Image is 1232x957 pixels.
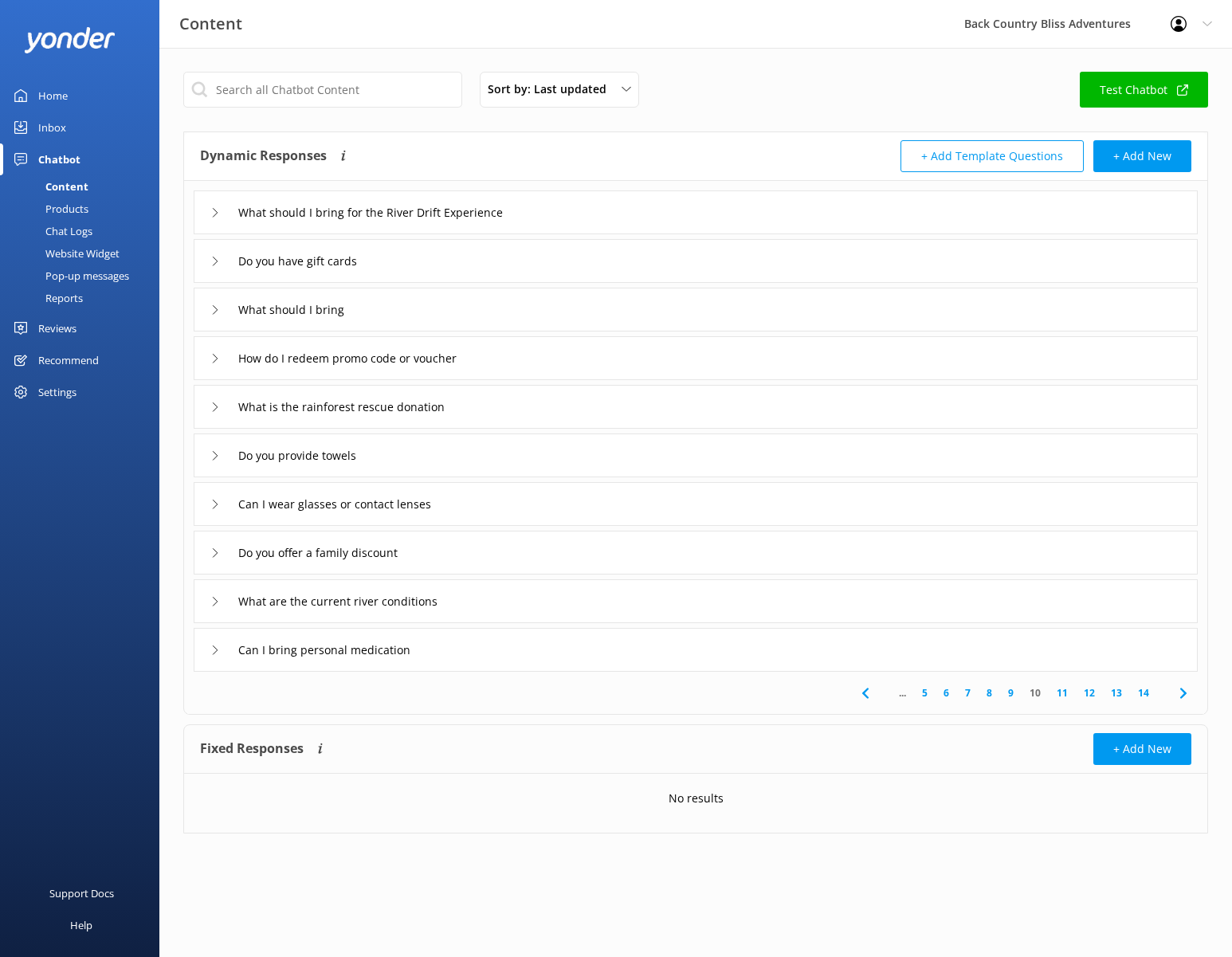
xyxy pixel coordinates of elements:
[10,220,92,242] div: Chat Logs
[669,790,724,807] p: No results
[957,685,979,700] a: 7
[10,287,159,309] a: Reports
[10,198,88,220] div: Products
[1000,685,1022,700] a: 9
[10,175,159,198] a: Content
[38,80,68,112] div: Home
[38,376,77,408] div: Settings
[10,220,159,242] a: Chat Logs
[1076,685,1103,700] a: 12
[891,685,914,700] span: ...
[200,733,304,765] h4: Fixed Responses
[1080,72,1208,108] a: Test Chatbot
[70,909,92,941] div: Help
[10,287,83,309] div: Reports
[10,265,129,287] div: Pop-up messages
[488,80,616,98] span: Sort by: Last updated
[10,198,159,220] a: Products
[24,27,116,53] img: yonder-white-logo.png
[200,140,327,172] h4: Dynamic Responses
[1130,685,1157,700] a: 14
[1022,685,1049,700] a: 10
[183,72,462,108] input: Search all Chatbot Content
[914,685,936,700] a: 5
[10,242,120,265] div: Website Widget
[1093,140,1191,172] button: + Add New
[1093,733,1191,765] button: + Add New
[38,344,99,376] div: Recommend
[38,143,80,175] div: Chatbot
[1049,685,1076,700] a: 11
[900,140,1084,172] button: + Add Template Questions
[10,265,159,287] a: Pop-up messages
[10,175,88,198] div: Content
[979,685,1000,700] a: 8
[38,112,66,143] div: Inbox
[38,312,77,344] div: Reviews
[179,11,242,37] h3: Content
[10,242,159,265] a: Website Widget
[936,685,957,700] a: 6
[49,877,114,909] div: Support Docs
[1103,685,1130,700] a: 13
